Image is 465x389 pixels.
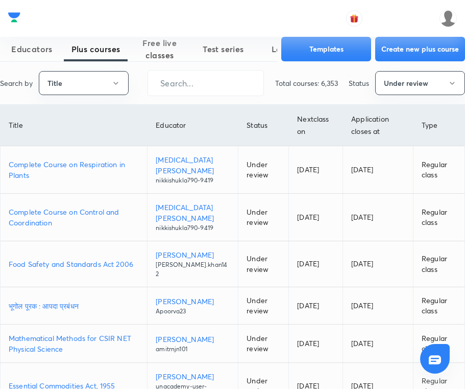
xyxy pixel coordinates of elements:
img: Muzzamil [439,10,457,27]
button: Title [39,71,129,95]
td: Under review [238,146,289,194]
p: [PERSON_NAME].khan142 [156,260,230,279]
td: Under review [238,287,289,325]
a: [MEDICAL_DATA][PERSON_NAME]nikkishukla790-9419 [156,202,230,233]
a: [PERSON_NAME]Apoorva23 [156,296,230,316]
a: [PERSON_NAME][PERSON_NAME].khan142 [156,249,230,279]
th: Next class on [289,105,343,146]
p: [PERSON_NAME] [156,296,230,307]
p: [PERSON_NAME] [156,334,230,345]
p: [MEDICAL_DATA][PERSON_NAME] [156,202,230,223]
td: Regular class [413,146,464,194]
td: [DATE] [343,241,413,287]
span: Plus courses [64,43,128,55]
p: nikkishukla790-9419 [156,176,230,185]
p: Apoorva23 [156,307,230,316]
span: Free live classes [128,37,191,61]
img: avatar [350,14,359,23]
button: avatar [346,10,362,27]
img: Company Logo [8,10,20,25]
input: Search... [148,70,263,96]
a: भूगोल पूरक : आपदा प्रबंधन [9,301,139,311]
td: [DATE] [343,287,413,325]
p: [PERSON_NAME] [156,371,230,382]
button: Under review [375,71,465,95]
th: Application closes at [343,105,413,146]
a: Company Logo [8,10,20,28]
td: Regular class [413,194,464,241]
button: Create new plus course [375,37,465,61]
td: [DATE] [289,241,343,287]
p: amitrnjn101 [156,345,230,354]
a: Complete Course on Respiration in Plants [9,159,139,180]
p: [MEDICAL_DATA][PERSON_NAME] [156,154,230,176]
td: Under review [238,194,289,241]
td: Under review [238,241,289,287]
p: [PERSON_NAME] [156,249,230,260]
th: Status [238,105,289,146]
td: [DATE] [289,194,343,241]
td: [DATE] [343,146,413,194]
a: [MEDICAL_DATA][PERSON_NAME]nikkishukla790-9419 [156,154,230,185]
td: Regular class [413,241,464,287]
th: Type [413,105,464,146]
a: Food Safety and Standards Act 2006 [9,259,139,269]
td: Regular class [413,325,464,363]
td: [DATE] [343,194,413,241]
a: [PERSON_NAME]amitrnjn101 [156,334,230,354]
button: Templates [281,37,371,61]
td: [DATE] [289,146,343,194]
td: [DATE] [289,287,343,325]
td: [DATE] [289,325,343,363]
span: Lessons [255,43,319,55]
td: [DATE] [343,325,413,363]
td: Under review [238,325,289,363]
a: Complete Course on Control and Coordination [9,207,139,228]
th: Educator [148,105,238,146]
th: Title [1,105,148,146]
p: nikkishukla790-9419 [156,223,230,233]
span: Test series [191,43,255,55]
td: Regular class [413,287,464,325]
p: Total courses: 6,353 [275,78,338,88]
p: Status [349,78,369,88]
a: Mathematical Methods for CSIR NET Physical Science [9,333,139,354]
